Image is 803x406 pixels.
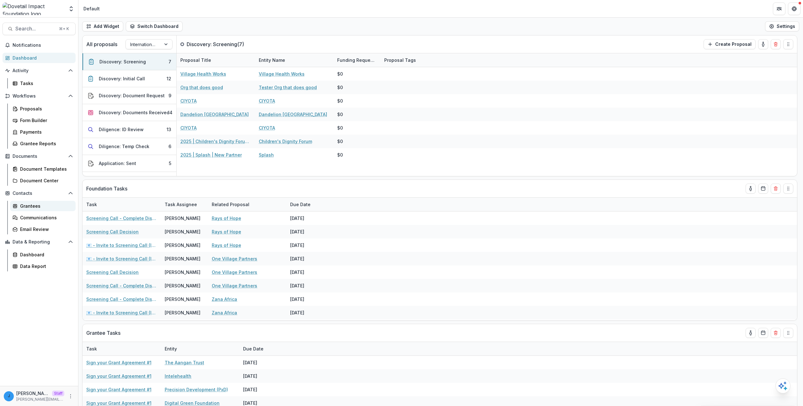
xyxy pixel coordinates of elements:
[82,104,176,121] button: Discovery: Documents Received4
[783,39,793,49] button: Drag
[82,342,161,355] div: Task
[20,214,71,221] div: Communications
[3,40,76,50] button: Notifications
[3,91,76,101] button: Open Workflows
[99,92,165,99] div: Discovery: Document Request
[758,328,768,338] button: Calendar
[337,84,343,91] div: $0
[3,53,76,63] a: Dashboard
[765,21,799,31] button: Settings
[86,215,157,222] a: Screening Call - Complete Discovery Guide
[337,138,343,145] div: $0
[3,3,64,15] img: Dovetail Impact Foundation logo
[208,198,286,211] div: Related Proposal
[10,201,76,211] a: Grantees
[259,98,275,104] a: CIYOTA
[255,53,333,67] div: Entity Name
[380,53,459,67] div: Proposal Tags
[10,78,76,88] a: Tasks
[82,138,176,155] button: Diligence: Temp Check6
[180,71,226,77] a: Village Health Works
[333,53,380,67] div: Funding Requested
[259,125,275,131] a: CIYOTA
[239,356,286,369] div: [DATE]
[286,238,333,252] div: [DATE]
[286,306,333,319] div: [DATE]
[165,215,200,222] div: [PERSON_NAME]
[337,98,343,104] div: $0
[758,184,768,194] button: Calendar
[286,201,314,208] div: Due Date
[337,125,343,131] div: $0
[239,383,286,396] div: [DATE]
[165,309,200,316] div: [PERSON_NAME]
[775,378,790,393] button: Open AI Assistant
[82,201,101,208] div: Task
[212,309,237,316] a: Zana Africa
[20,226,71,232] div: Email Review
[286,279,333,292] div: [DATE]
[99,126,144,133] div: Diligence: ID Review
[82,345,101,352] div: Task
[3,188,76,198] button: Open Contacts
[380,57,420,63] div: Proposal Tags
[286,265,333,279] div: [DATE]
[83,5,100,12] div: Default
[286,225,333,238] div: [DATE]
[86,359,152,366] a: Sign your Grant Agreement #1
[161,342,239,355] div: Entity
[286,198,333,211] div: Due Date
[16,397,64,402] p: [PERSON_NAME][EMAIL_ADDRESS][DOMAIN_NAME]
[180,84,223,91] a: Org that does good
[259,138,312,145] a: Children's Dignity Forum
[758,39,768,49] button: toggle-assigned-to-me
[82,198,161,211] div: Task
[10,164,76,174] a: Document Templates
[165,255,200,262] div: [PERSON_NAME]
[286,252,333,265] div: [DATE]
[746,328,756,338] button: toggle-assigned-to-me
[180,98,197,104] a: CIYOTA
[169,160,171,167] div: 5
[286,292,333,306] div: [DATE]
[165,282,200,289] div: [PERSON_NAME]
[337,71,343,77] div: $0
[212,282,257,289] a: One Village Partners
[704,39,756,49] button: Create Proposal
[82,155,176,172] button: Application: Sent5
[20,117,71,124] div: Form Builder
[161,198,208,211] div: Task Assignee
[86,228,139,235] a: Screening Call Decision
[81,4,102,13] nav: breadcrumb
[67,393,74,400] button: More
[20,80,71,87] div: Tasks
[10,115,76,126] a: Form Builder
[168,58,171,65] div: 7
[20,105,71,112] div: Proposals
[212,269,257,275] a: One Village Partners
[20,251,71,258] div: Dashboard
[208,201,253,208] div: Related Proposal
[771,39,781,49] button: Delete card
[10,104,76,114] a: Proposals
[177,53,255,67] div: Proposal Title
[788,3,800,15] button: Get Help
[161,345,181,352] div: Entity
[337,152,343,158] div: $0
[187,40,244,48] p: Discovery: Screening ( 7 )
[20,263,71,270] div: Data Report
[783,184,793,194] button: Drag
[212,228,241,235] a: Rays of Hope
[82,21,123,31] button: Add Widget
[8,394,10,398] div: jonah@trytemelio.com
[10,175,76,186] a: Document Center
[259,84,317,91] a: Tester Org that does good
[167,75,171,82] div: 12
[165,242,200,248] div: [PERSON_NAME]
[86,373,152,379] a: Sign your Grant Agreement #1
